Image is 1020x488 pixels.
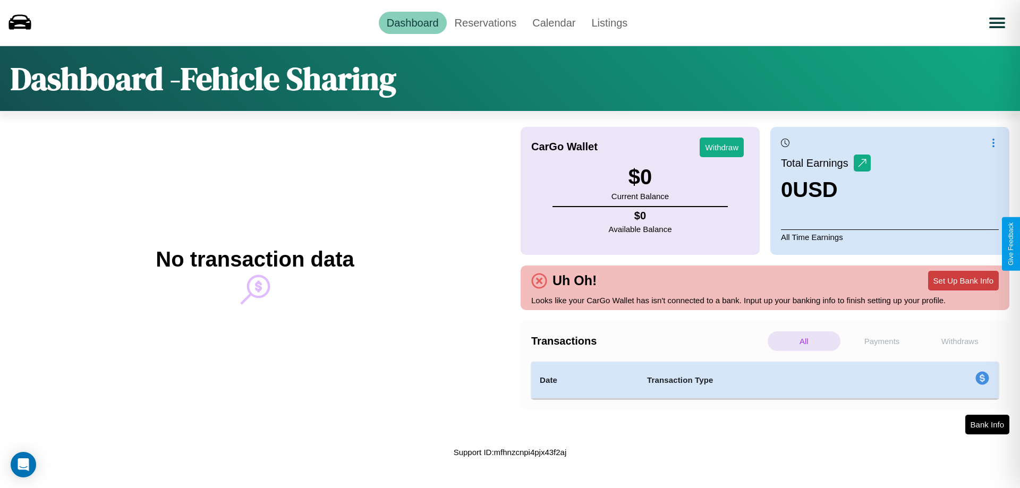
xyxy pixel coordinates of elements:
[923,331,996,351] p: Withdraws
[531,293,999,307] p: Looks like your CarGo Wallet has isn't connected to a bank. Input up your banking info to finish ...
[11,57,396,100] h1: Dashboard - Fehicle Sharing
[156,247,354,271] h2: No transaction data
[531,141,598,153] h4: CarGo Wallet
[982,8,1012,38] button: Open menu
[965,415,1009,434] button: Bank Info
[781,178,871,202] h3: 0 USD
[531,362,999,399] table: simple table
[768,331,840,351] p: All
[928,271,999,290] button: Set Up Bank Info
[700,138,744,157] button: Withdraw
[1007,222,1015,266] div: Give Feedback
[609,210,672,222] h4: $ 0
[447,12,525,34] a: Reservations
[524,12,583,34] a: Calendar
[547,273,602,288] h4: Uh Oh!
[781,153,854,173] p: Total Earnings
[379,12,447,34] a: Dashboard
[846,331,919,351] p: Payments
[583,12,635,34] a: Listings
[454,445,567,459] p: Support ID: mfhnzcnpi4pjx43f2aj
[540,374,630,387] h4: Date
[609,222,672,236] p: Available Balance
[11,452,36,477] div: Open Intercom Messenger
[611,189,669,203] p: Current Balance
[611,165,669,189] h3: $ 0
[781,229,999,244] p: All Time Earnings
[647,374,888,387] h4: Transaction Type
[531,335,765,347] h4: Transactions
